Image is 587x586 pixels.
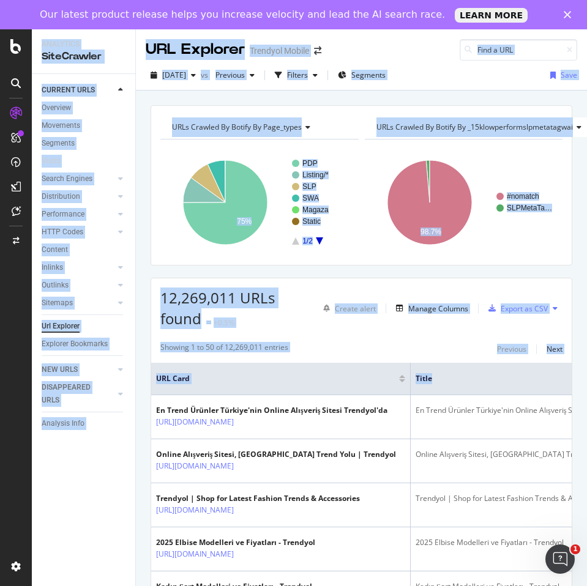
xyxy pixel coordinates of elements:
button: Previous [497,342,526,357]
div: Our latest product release helps you increase velocity and lead the AI search race. [40,9,445,21]
a: [URL][DOMAIN_NAME] [156,460,234,472]
svg: A chart. [160,149,359,256]
div: URL Explorer [146,39,245,60]
div: Sitemaps [42,297,73,310]
div: Manage Columns [408,303,468,314]
a: Performance [42,208,114,221]
span: URLs Crawled By Botify By _15klowperformslpmetatagwai [376,122,573,132]
div: Showing 1 to 50 of 12,269,011 entries [160,342,288,357]
a: Distribution [42,190,114,203]
button: Segments [333,65,391,85]
a: Visits [42,155,72,168]
div: Next [547,344,563,354]
button: Filters [270,65,323,85]
div: Trendyol | Shop for Latest Fashion Trends & Accessories [156,493,360,504]
div: Inlinks [42,261,63,274]
a: NEW URLS [42,363,114,376]
a: CURRENT URLS [42,84,114,97]
div: Content [42,243,68,256]
div: Overview [42,102,71,114]
div: HTTP Codes [42,226,83,239]
a: [URL][DOMAIN_NAME] [156,416,234,428]
div: Outlinks [42,279,69,292]
a: Url Explorer [42,320,127,333]
div: Distribution [42,190,80,203]
span: URLs Crawled By Botify By page_types [172,122,302,132]
div: Save [561,70,577,80]
a: [URL][DOMAIN_NAME] [156,548,234,560]
a: Movements [42,119,127,132]
div: Explorer Bookmarks [42,338,108,350]
button: [DATE] [146,65,201,85]
a: Overview [42,102,127,114]
a: Analysis Info [42,417,127,430]
span: Segments [351,70,386,80]
text: SWA [302,194,319,202]
a: HTTP Codes [42,226,114,239]
a: Sitemaps [42,297,114,310]
a: DISAPPEARED URLS [42,381,114,407]
div: Url Explorer [42,320,80,333]
div: 2025 Elbise Modelleri ve Fiyatları - Trendyol [156,537,315,548]
a: LEARN MORE [455,8,528,23]
text: 1/2 [302,237,313,245]
div: +0.5% [214,317,234,328]
div: Export as CSV [501,303,548,314]
button: Next [547,342,563,357]
a: Segments [42,137,127,150]
span: 2025 Aug. 10th [162,70,186,80]
div: Filters [287,70,308,80]
text: SLPMetaTa… [507,204,552,212]
a: Content [42,243,127,256]
h4: URLs Crawled By Botify By page_types [170,117,348,137]
span: Previous [211,70,245,80]
img: Equal [206,321,211,324]
div: arrow-right-arrow-left [314,46,321,55]
button: Export as CSV [484,299,548,318]
div: Search Engines [42,172,92,185]
div: DISAPPEARED URLS [42,381,103,407]
div: Visits [42,155,60,168]
text: Magaza [302,206,329,214]
div: Online Alışveriş Sitesi, [GEOGRAPHIC_DATA] Trend Yolu | Trendyol [156,449,396,460]
text: #nomatch [507,192,539,201]
span: 1 [570,544,580,554]
div: Create alert [335,303,376,314]
a: Outlinks [42,279,114,292]
button: Create alert [318,299,376,318]
span: URL Card [156,373,396,384]
button: Manage Columns [391,301,468,316]
div: Analysis Info [42,417,84,430]
div: Performance [42,208,84,221]
button: Save [545,65,577,85]
input: Find a URL [460,39,577,61]
button: Previous [211,65,260,85]
div: Close [564,11,576,18]
div: Analytics [42,39,125,50]
div: Previous [497,344,526,354]
div: Trendyol Mobile [250,45,309,57]
div: SiteCrawler [42,50,125,64]
a: [URL][DOMAIN_NAME] [156,504,234,516]
div: En Trend Ürünler Türkiye'nin Online Alışveriş Sitesi Trendyol'da [156,405,387,416]
text: Static [302,217,321,226]
div: CURRENT URLS [42,84,95,97]
svg: A chart. [365,149,563,256]
text: 98.7% [420,228,441,236]
span: vs [201,70,211,80]
div: Segments [42,137,75,150]
a: Explorer Bookmarks [42,338,127,350]
text: Listing/* [302,171,329,179]
iframe: Intercom live chat [545,544,575,574]
a: Search Engines [42,172,114,185]
text: 75% [237,217,252,226]
div: NEW URLS [42,363,78,376]
div: Movements [42,119,80,132]
a: Inlinks [42,261,114,274]
text: SLP [302,182,316,191]
text: PDP [302,159,318,168]
span: 12,269,011 URLs found [160,287,275,328]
